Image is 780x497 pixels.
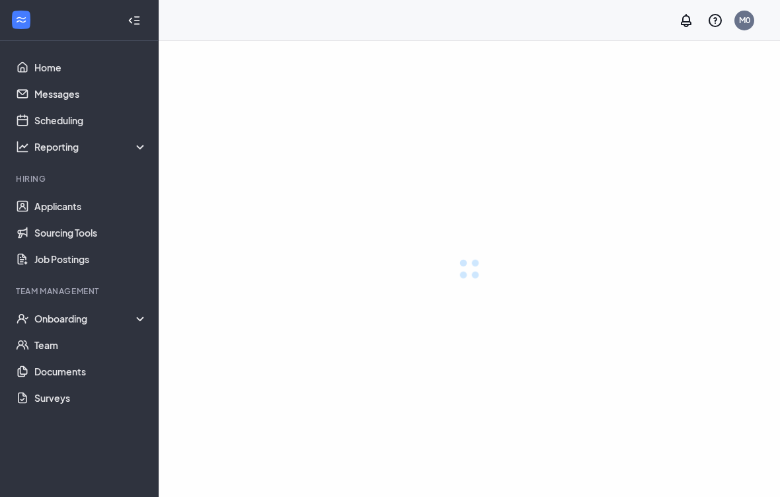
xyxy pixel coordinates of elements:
svg: Notifications [678,13,694,28]
div: M0 [739,15,750,26]
div: Reporting [34,140,148,153]
a: Documents [34,358,147,385]
a: Job Postings [34,246,147,272]
div: Hiring [16,173,145,184]
a: Sourcing Tools [34,219,147,246]
div: Team Management [16,286,145,297]
a: Scheduling [34,107,147,134]
svg: UserCheck [16,312,29,325]
a: Home [34,54,147,81]
a: Surveys [34,385,147,411]
a: Applicants [34,193,147,219]
div: Onboarding [34,312,148,325]
svg: WorkstreamLogo [15,13,28,26]
svg: QuestionInfo [707,13,723,28]
a: Messages [34,81,147,107]
svg: Analysis [16,140,29,153]
a: Team [34,332,147,358]
svg: Collapse [128,14,141,27]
